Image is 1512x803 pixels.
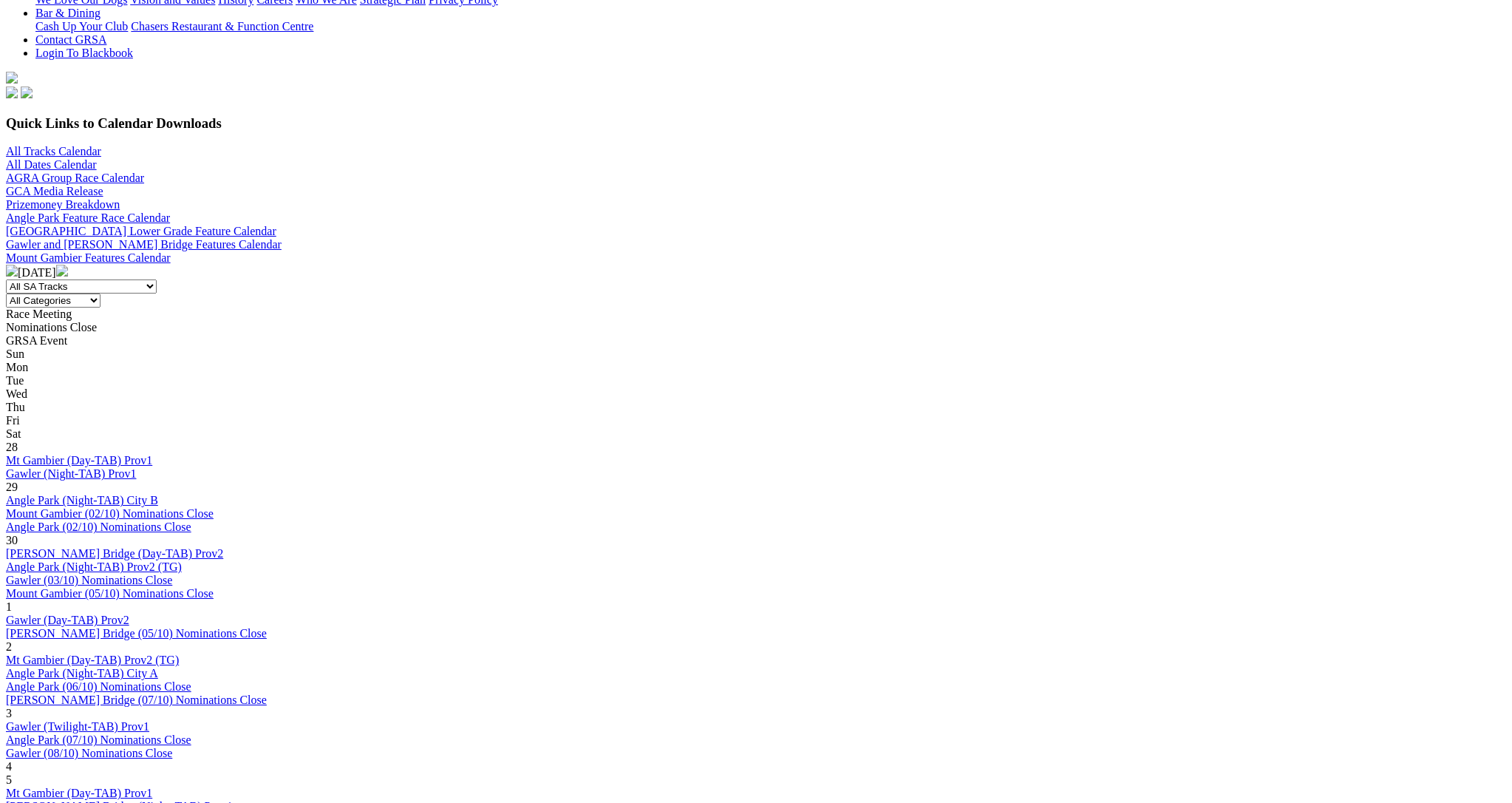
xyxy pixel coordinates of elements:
[6,211,170,224] a: Angle Park Feature Race Calendar
[6,667,158,680] a: Angle Park (Night-TAB) City A
[6,441,18,453] span: 28
[6,172,144,184] a: AGRA Group Race Calendar
[35,20,1506,33] div: Bar & Dining
[6,158,97,171] a: All Dates Calendar
[6,454,152,467] a: Mt Gambier (Day-TAB) Prov1
[6,145,101,157] a: All Tracks Calendar
[6,534,18,546] span: 30
[131,20,313,33] a: Chasers Restaurant & Function Centre
[6,361,1506,374] div: Mon
[35,47,133,59] a: Login To Blackbook
[6,467,136,480] a: Gawler (Night-TAB) Prov1
[6,507,214,520] a: Mount Gambier (02/10) Nominations Close
[6,694,267,706] a: [PERSON_NAME] Bridge (07/10) Nominations Close
[6,87,18,98] img: facebook.svg
[6,251,171,264] a: Mount Gambier Features Calendar
[6,321,1506,334] div: Nominations Close
[6,587,214,600] a: Mount Gambier (05/10) Nominations Close
[6,707,12,719] span: 3
[6,627,267,640] a: [PERSON_NAME] Bridge (05/10) Nominations Close
[35,33,106,46] a: Contact GRSA
[6,481,18,493] span: 29
[6,308,1506,321] div: Race Meeting
[6,401,1506,414] div: Thu
[6,374,1506,387] div: Tue
[6,238,282,251] a: Gawler and [PERSON_NAME] Bridge Features Calendar
[35,20,128,33] a: Cash Up Your Club
[35,7,101,19] a: Bar & Dining
[6,560,182,573] a: Angle Park (Night-TAB) Prov2 (TG)
[6,654,179,666] a: Mt Gambier (Day-TAB) Prov2 (TG)
[6,265,1506,279] div: [DATE]
[6,334,1506,348] div: GRSA Event
[6,547,223,560] a: [PERSON_NAME] Bridge (Day-TAB) Prov2
[6,225,276,237] a: [GEOGRAPHIC_DATA] Lower Grade Feature Calendar
[6,348,1506,361] div: Sun
[6,265,18,277] img: chevron-left-pager-white.svg
[6,494,158,506] a: Angle Park (Night-TAB) City B
[6,198,120,211] a: Prizemoney Breakdown
[6,414,1506,427] div: Fri
[6,387,1506,401] div: Wed
[6,521,191,533] a: Angle Park (02/10) Nominations Close
[6,427,1506,441] div: Sat
[6,574,172,586] a: Gawler (03/10) Nominations Close
[6,787,152,799] a: Mt Gambier (Day-TAB) Prov1
[6,72,18,84] img: logo-grsa-white.png
[6,747,172,759] a: Gawler (08/10) Nominations Close
[6,614,129,626] a: Gawler (Day-TAB) Prov2
[6,115,1506,132] h3: Quick Links to Calendar Downloads
[6,720,149,733] a: Gawler (Twilight-TAB) Prov1
[6,600,12,613] span: 1
[21,87,33,98] img: twitter.svg
[6,733,191,746] a: Angle Park (07/10) Nominations Close
[6,773,12,786] span: 5
[6,185,103,197] a: GCA Media Release
[6,640,12,653] span: 2
[56,265,68,277] img: chevron-right-pager-white.svg
[6,760,12,773] span: 4
[6,680,191,693] a: Angle Park (06/10) Nominations Close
